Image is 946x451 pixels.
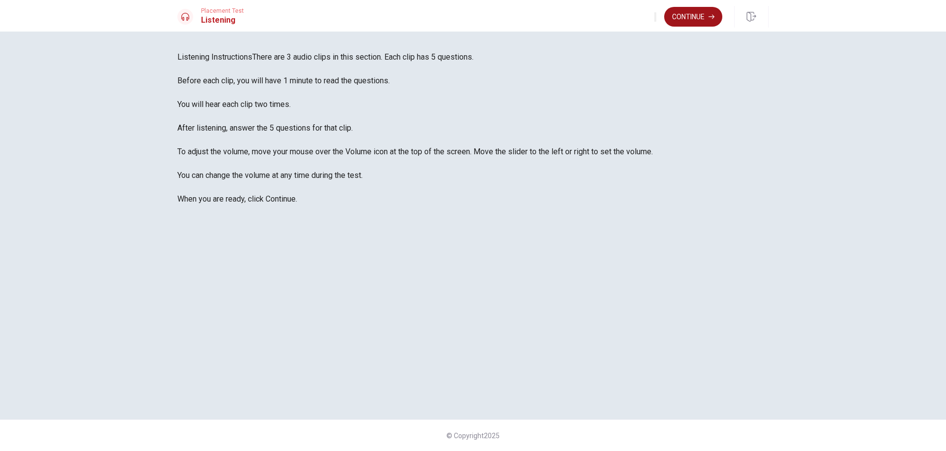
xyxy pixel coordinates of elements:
span: There are 3 audio clips in this section. Each clip has 5 questions. Before each clip, you will ha... [177,52,653,204]
button: Continue [664,7,722,27]
span: © Copyright 2025 [446,432,500,440]
span: Placement Test [201,7,244,14]
h1: Listening [201,14,244,26]
span: Listening Instructions [177,52,252,62]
